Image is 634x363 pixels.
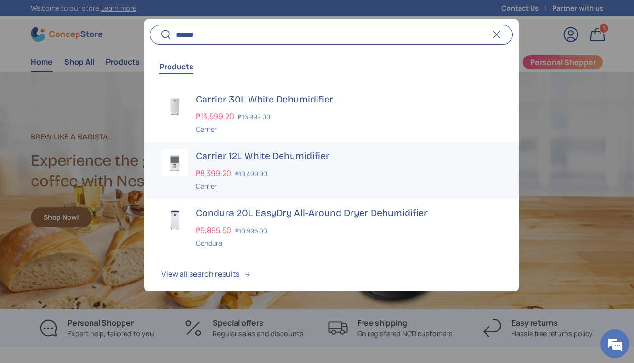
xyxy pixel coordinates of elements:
[161,206,188,233] img: condura-easy-dry-dehumidifier-full-view-concepstore.ph
[161,93,188,120] img: carrier-dehumidifier-30-liter-full-view-concepstore
[144,199,519,256] a: condura-easy-dry-dehumidifier-full-view-concepstore.ph Condura 20L EasyDry All-Around Dryer Dehum...
[5,261,182,295] textarea: Type your message and click 'Submit'
[235,170,267,178] s: ₱10,499.00
[196,238,501,248] div: Condura
[159,56,193,78] button: Products
[238,113,270,121] s: ₱16,999.00
[50,54,161,66] div: Leave a message
[196,93,501,106] h3: Carrier 30L White Dehumidifier
[144,142,519,199] a: carrier-dehumidifier-12-liter-full-view-concepstore Carrier 12L White Dehumidifier ₱8,399.20 ₱10,...
[196,181,501,191] div: Carrier
[196,149,501,163] h3: Carrier 12L White Dehumidifier
[20,121,167,217] span: We are offline. Please leave us a message.
[235,227,267,235] s: ₱10,995.00
[161,149,188,176] img: carrier-dehumidifier-12-liter-full-view-concepstore
[144,256,519,296] button: View all search results
[196,124,501,134] div: Carrier
[196,225,234,236] strong: ₱9,895.50
[144,85,519,142] a: carrier-dehumidifier-30-liter-full-view-concepstore Carrier 30L White Dehumidifier ₱13,599.20 ₱16...
[140,295,174,308] em: Submit
[196,111,237,122] strong: ₱13,599.20
[157,5,180,28] div: Minimize live chat window
[196,206,501,220] h3: Condura 20L EasyDry All-Around Dryer Dehumidifier
[196,168,234,179] strong: ₱8,399.20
